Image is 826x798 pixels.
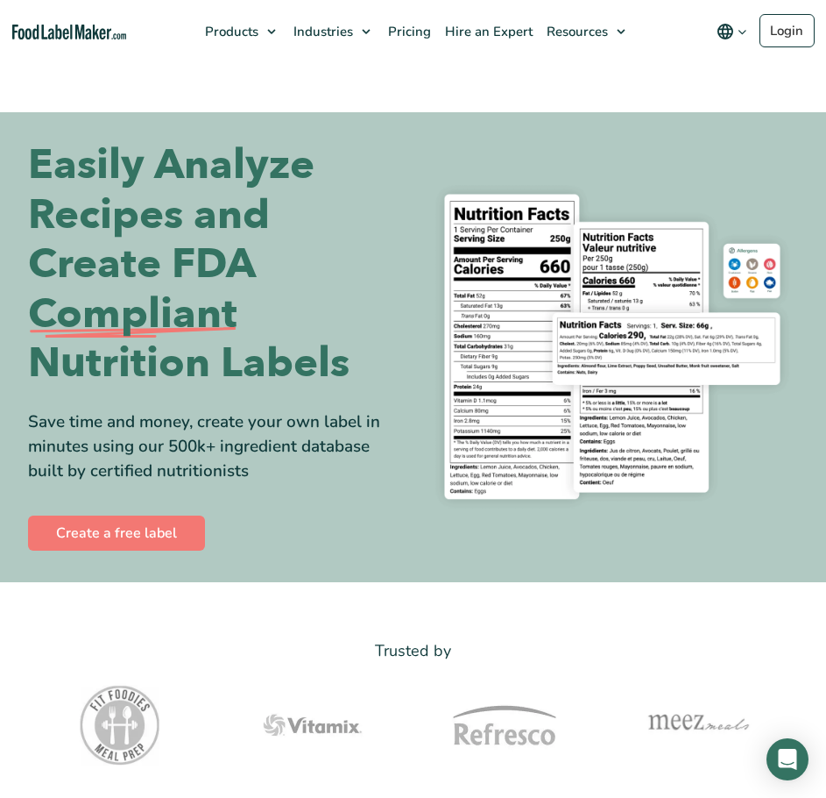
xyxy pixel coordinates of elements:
p: Trusted by [28,638,798,664]
span: Resources [541,23,610,40]
a: Create a free label [28,516,205,551]
h1: Easily Analyze Recipes and Create FDA Nutrition Labels [28,140,400,388]
span: Pricing [383,23,433,40]
span: Hire an Expert [440,23,534,40]
span: Industries [288,23,355,40]
span: Compliant [28,289,237,339]
div: Save time and money, create your own label in minutes using our 500k+ ingredient database built b... [28,410,400,484]
div: Open Intercom Messenger [766,738,808,780]
a: Login [759,14,815,47]
span: Products [200,23,260,40]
